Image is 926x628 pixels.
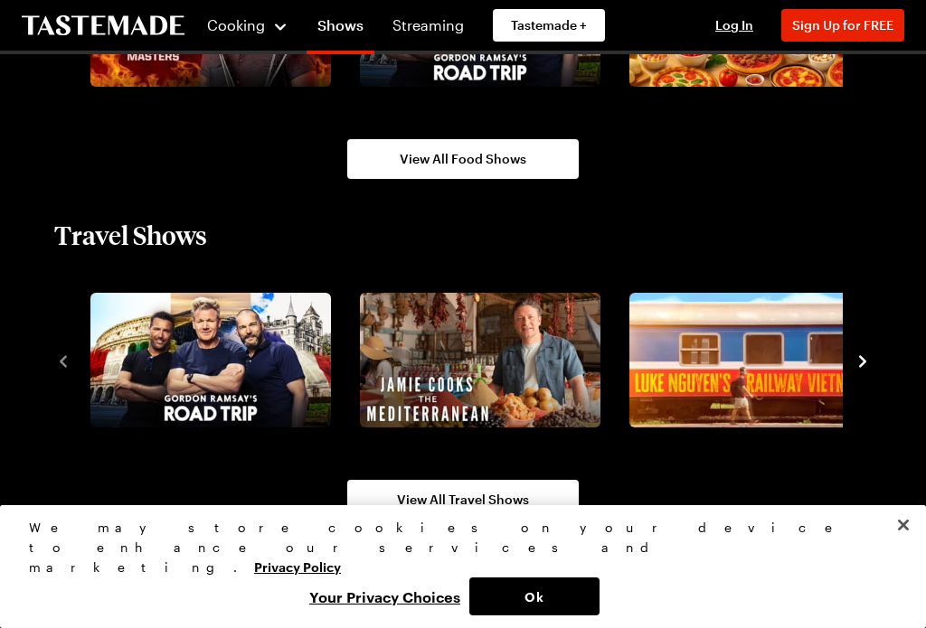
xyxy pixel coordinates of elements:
span: View All Food Shows [400,150,526,168]
button: Cooking [206,4,288,47]
button: Sign Up for FREE [781,9,904,42]
img: Gordon Ramsay's Road Trip [90,293,331,428]
button: navigate to previous item [54,349,72,370]
a: View All Food Shows [347,139,579,179]
div: 3 / 10 [622,287,892,434]
img: Luke Nguyen's Railway Vietnam [629,293,870,428]
button: navigate to next item [854,349,872,370]
a: To Tastemade Home Page [22,15,184,36]
div: 2 / 10 [353,287,622,434]
a: Shows [307,4,374,54]
div: We may store cookies on your device to enhance our services and marketing. [29,518,882,577]
a: Jamie Oliver Cooks the Mediterranean [356,293,597,428]
span: Sign Up for FREE [792,17,893,33]
a: Tastemade + [493,9,605,42]
button: Your Privacy Choices [300,577,469,615]
span: View All Travel Shows [397,491,529,509]
a: View All Travel Shows [347,480,579,520]
h2: Travel Shows [54,219,207,251]
a: Gordon Ramsay's Road Trip [87,293,327,428]
img: Jamie Oliver Cooks the Mediterranean [360,293,600,428]
span: Log In [715,17,753,33]
div: 1 / 10 [83,287,353,434]
button: Ok [469,577,600,615]
a: Luke Nguyen's Railway Vietnam [626,293,866,428]
span: Cooking [207,16,265,33]
button: Close [883,505,923,545]
button: Log In [698,16,770,34]
a: More information about your privacy, opens in a new tab [254,558,341,575]
span: Tastemade + [511,16,587,34]
div: Privacy [29,518,882,615]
